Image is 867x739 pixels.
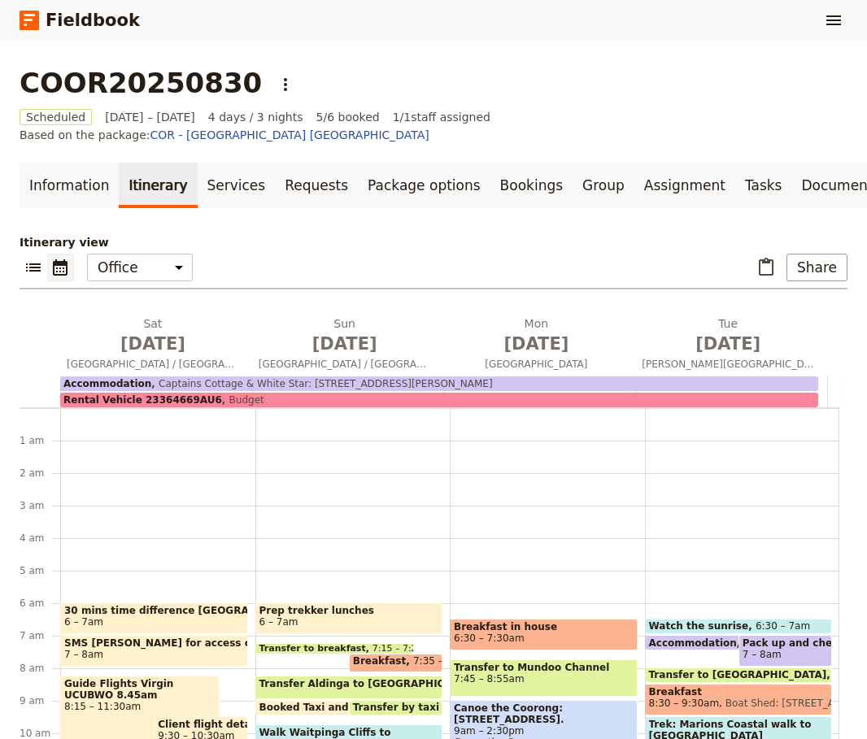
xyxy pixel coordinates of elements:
[20,629,60,642] div: 7 am
[64,678,216,701] span: Guide Flights Virgin UCUBWO 8.45am
[20,662,60,675] div: 8 am
[20,532,60,545] div: 4 am
[20,434,60,447] div: 1 am
[259,644,373,654] span: Transfer to breakfast
[756,620,810,632] span: 6:30 – 7am
[20,694,60,707] div: 9 am
[67,332,239,356] span: [DATE]
[786,254,847,281] button: Share
[635,315,827,376] button: Tue [DATE][PERSON_NAME][GEOGRAPHIC_DATA] / [GEOGRAPHIC_DATA]
[645,635,804,650] div: Accommodation5pm – 7amCaptains Cottage & White Star: [STREET_ADDRESS][PERSON_NAME]
[454,673,525,685] span: 7:45 – 8:55am
[454,662,634,673] span: Transfer to Mundoo Channel
[743,637,828,649] span: Pack up and check out
[349,700,442,715] div: Transfer by taxi to start of walk
[259,702,483,713] span: Booked Taxi and paid for: 7312461 PEN
[316,109,380,125] span: 5/6 booked
[20,254,47,281] button: List view
[349,654,442,672] div: Breakfast7:35 – 8:10am
[738,635,832,667] div: Pack up and check out7 – 8am
[60,376,818,391] div: AccommodationCaptains Cottage & White Star: [STREET_ADDRESS][PERSON_NAME]
[20,67,262,99] h1: COOR20250830
[275,163,358,208] a: Requests
[393,109,490,125] span: 1 / 1 staff assigned
[20,467,60,480] div: 2 am
[67,315,239,356] h2: Sat
[60,376,828,407] div: Rental Vehicle 23364669AU6BudgetAccommodationCaptains Cottage & White Star: [STREET_ADDRESS][PERS...
[444,315,636,376] button: Mon [DATE][GEOGRAPHIC_DATA]
[47,254,74,281] button: Calendar view
[63,378,151,389] span: Accommodation
[642,332,814,356] span: [DATE]
[20,597,60,610] div: 6 am
[353,702,534,713] span: Transfer by taxi to start of walk
[158,719,243,730] span: Client flight details
[255,602,443,634] div: Prep trekker lunches6 – 7am
[64,649,103,660] span: 7 – 8am
[353,655,413,667] span: Breakfast
[451,332,623,356] span: [DATE]
[255,676,443,699] div: Transfer Aldinga to [GEOGRAPHIC_DATA]/[PERSON_NAME][GEOGRAPHIC_DATA]
[259,678,699,689] span: Transfer Aldinga to [GEOGRAPHIC_DATA]/[PERSON_NAME][GEOGRAPHIC_DATA]
[20,234,847,250] p: Itinerary view
[255,700,415,715] div: Booked Taxi and paid for: 7312461 PEN
[272,71,299,98] button: Actions
[454,725,634,737] span: 9am – 2:30pm
[20,163,119,208] a: Information
[373,644,437,654] span: 7:15 – 7:25am
[490,163,573,208] a: Bookings
[119,163,197,208] a: Itinerary
[450,619,638,650] div: Breakfast in house6:30 – 7:30am
[645,619,833,634] div: Watch the sunrise6:30 – 7am
[151,378,492,389] span: Captains Cottage & White Star: [STREET_ADDRESS][PERSON_NAME]
[454,702,634,725] span: Canoe the Coorong: [STREET_ADDRESS].
[454,632,525,644] span: 6:30 – 7:30am
[20,7,140,34] a: Fieldbook
[150,128,429,141] a: COR - [GEOGRAPHIC_DATA] [GEOGRAPHIC_DATA]
[259,605,439,616] span: Prep trekker lunches
[743,649,782,660] span: 7 – 8am
[634,163,735,208] a: Assignment
[64,616,103,628] span: 6 – 7am
[222,394,264,406] span: Budget
[198,163,276,208] a: Services
[259,616,298,628] span: 6 – 7am
[635,358,821,371] span: [PERSON_NAME][GEOGRAPHIC_DATA] / [GEOGRAPHIC_DATA]
[105,109,195,125] span: [DATE] – [DATE]
[63,394,222,406] span: Rental Vehicle 23364669AU6
[60,315,252,376] button: Sat [DATE][GEOGRAPHIC_DATA] / [GEOGRAPHIC_DATA] / [GEOGRAPHIC_DATA]
[60,635,248,667] div: SMS [PERSON_NAME] for access code for cottage7 – 8am
[208,109,303,125] span: 4 days / 3 nights
[454,621,634,632] span: Breakfast in house
[252,315,444,376] button: Sun [DATE][GEOGRAPHIC_DATA] / [GEOGRAPHIC_DATA]
[64,637,244,649] span: SMS [PERSON_NAME] for access code for cottage
[645,667,833,683] div: Transfer to [GEOGRAPHIC_DATA]
[64,701,216,712] span: 8:15 – 11:30am
[20,127,429,143] span: Based on the package:
[645,684,833,715] div: Breakfast8:30 – 9:30amBoat Shed: [STREET_ADDRESS]
[735,163,792,208] a: Tasks
[444,358,630,371] span: [GEOGRAPHIC_DATA]
[60,602,248,634] div: 30 mins time difference [GEOGRAPHIC_DATA]6 – 7am
[64,605,244,616] span: 30 mins time difference [GEOGRAPHIC_DATA]
[573,163,634,208] a: Group
[752,254,780,281] button: Paste itinerary item
[820,7,847,34] button: Show menu
[649,698,720,709] span: 8:30 – 9:30am
[649,637,744,648] span: Accommodation
[642,315,814,356] h2: Tue
[358,163,490,208] a: Package options
[451,315,623,356] h2: Mon
[649,620,756,632] span: Watch the sunrise
[413,655,484,669] span: 7:35 – 8:10am
[20,109,92,125] span: Scheduled
[60,393,818,407] div: Rental Vehicle 23364669AU6Budget
[20,564,60,577] div: 5 am
[649,686,829,698] span: Breakfast
[259,315,431,356] h2: Sun
[450,659,638,697] div: Transfer to Mundoo Channel7:45 – 8:55am
[252,358,438,371] span: [GEOGRAPHIC_DATA] / [GEOGRAPHIC_DATA]
[649,669,834,680] span: Transfer to [GEOGRAPHIC_DATA]
[255,643,415,654] div: Transfer to breakfast7:15 – 7:25am
[259,332,431,356] span: [DATE]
